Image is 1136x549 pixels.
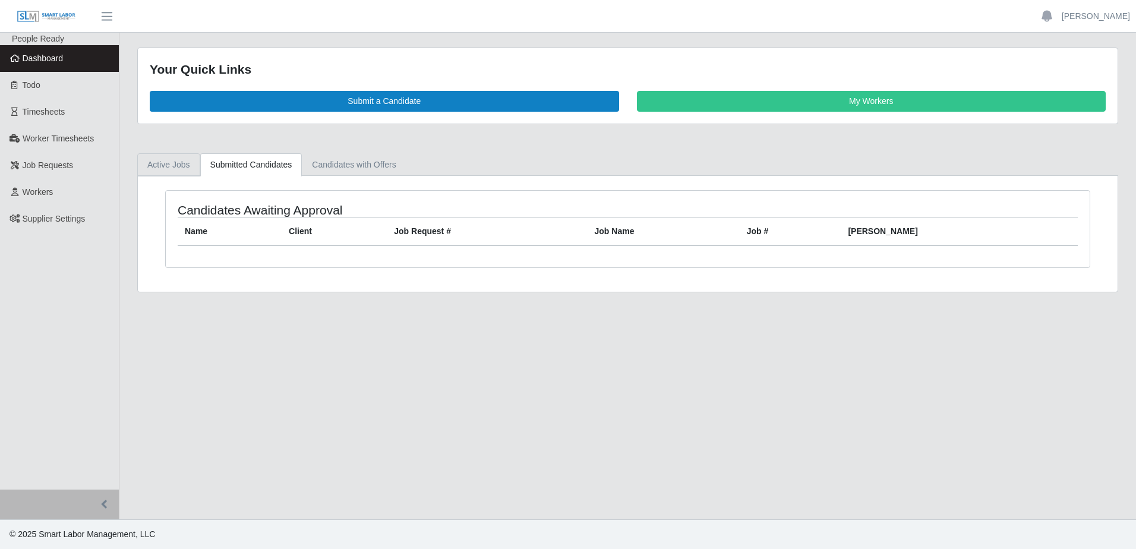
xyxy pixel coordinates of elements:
[23,134,94,143] span: Worker Timesheets
[150,60,1106,79] div: Your Quick Links
[23,107,65,116] span: Timesheets
[23,53,64,63] span: Dashboard
[302,153,406,176] a: Candidates with Offers
[841,217,1078,245] th: [PERSON_NAME]
[178,203,542,217] h4: Candidates Awaiting Approval
[137,153,200,176] a: Active Jobs
[178,217,282,245] th: Name
[23,214,86,223] span: Supplier Settings
[23,80,40,90] span: Todo
[200,153,302,176] a: Submitted Candidates
[588,217,740,245] th: Job Name
[637,91,1106,112] a: My Workers
[740,217,841,245] th: Job #
[12,34,64,43] span: People Ready
[282,217,387,245] th: Client
[17,10,76,23] img: SLM Logo
[23,160,74,170] span: Job Requests
[1062,10,1130,23] a: [PERSON_NAME]
[23,187,53,197] span: Workers
[150,91,619,112] a: Submit a Candidate
[10,529,155,539] span: © 2025 Smart Labor Management, LLC
[387,217,587,245] th: Job Request #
